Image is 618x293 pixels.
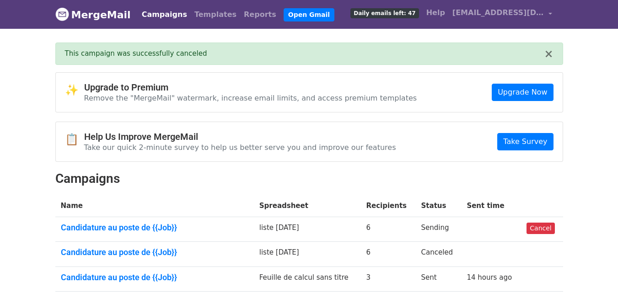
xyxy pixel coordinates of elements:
[284,8,334,21] a: Open Gmail
[55,195,254,217] th: Name
[360,242,415,267] td: 6
[350,8,419,18] span: Daily emails left: 47
[423,4,449,22] a: Help
[527,223,554,234] a: Cancel
[61,247,248,257] a: Candidature au poste de {{Job}}
[452,7,544,18] span: [EMAIL_ADDRESS][DOMAIN_NAME]
[416,195,462,217] th: Status
[360,266,415,292] td: 3
[497,133,553,150] a: Take Survey
[55,7,69,21] img: MergeMail logo
[347,4,422,22] a: Daily emails left: 47
[55,171,563,186] h2: Campaigns
[55,5,131,24] a: MergeMail
[254,266,361,292] td: Feuille de calcul sans titre
[416,266,462,292] td: Sent
[138,5,191,24] a: Campaigns
[65,84,84,97] span: ✨
[240,5,280,24] a: Reports
[84,82,417,93] h4: Upgrade to Premium
[61,223,248,233] a: Candidature au poste de {{Job}}
[360,217,415,242] td: 6
[572,249,618,293] div: Widget de chat
[84,143,396,152] p: Take our quick 2-minute survey to help us better serve you and improve our features
[572,249,618,293] iframe: Chat Widget
[360,195,415,217] th: Recipients
[416,217,462,242] td: Sending
[254,242,361,267] td: liste [DATE]
[467,273,512,282] a: 14 hours ago
[254,195,361,217] th: Spreadsheet
[191,5,240,24] a: Templates
[61,272,248,282] a: Candidature au poste de {{Job}}
[416,242,462,267] td: Canceled
[544,48,553,59] button: ×
[84,131,396,142] h4: Help Us Improve MergeMail
[84,93,417,103] p: Remove the "MergeMail" watermark, increase email limits, and access premium templates
[65,133,84,146] span: 📋
[461,195,521,217] th: Sent time
[492,84,553,101] a: Upgrade Now
[65,48,544,59] div: This campaign was successfully canceled
[254,217,361,242] td: liste [DATE]
[449,4,556,25] a: [EMAIL_ADDRESS][DOMAIN_NAME]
